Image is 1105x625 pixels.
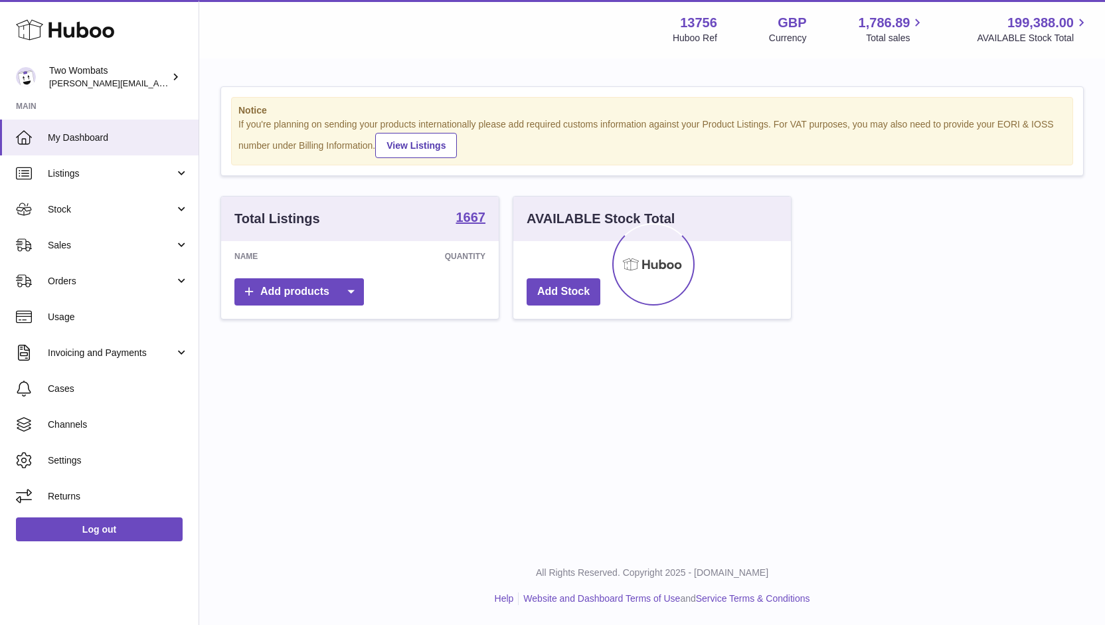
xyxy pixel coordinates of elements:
[48,275,175,288] span: Orders
[49,64,169,90] div: Two Wombats
[234,278,364,306] a: Add products
[1007,14,1074,32] span: 199,388.00
[16,67,36,87] img: adam.randall@twowombats.com
[48,239,175,252] span: Sales
[866,32,925,45] span: Total sales
[238,118,1066,158] div: If you're planning on sending your products internationally please add required customs informati...
[527,278,600,306] a: Add Stock
[339,241,499,272] th: Quantity
[48,203,175,216] span: Stock
[49,78,337,88] span: [PERSON_NAME][EMAIL_ADDRESS][PERSON_NAME][DOMAIN_NAME]
[48,347,175,359] span: Invoicing and Payments
[234,210,320,228] h3: Total Listings
[48,311,189,323] span: Usage
[769,32,807,45] div: Currency
[238,104,1066,117] strong: Notice
[210,567,1094,579] p: All Rights Reserved. Copyright 2025 - [DOMAIN_NAME]
[523,593,680,604] a: Website and Dashboard Terms of Use
[859,14,910,32] span: 1,786.89
[519,592,809,605] li: and
[778,14,806,32] strong: GBP
[456,211,486,226] a: 1667
[859,14,926,45] a: 1,786.89 Total sales
[680,14,717,32] strong: 13756
[495,593,514,604] a: Help
[977,32,1089,45] span: AVAILABLE Stock Total
[221,241,339,272] th: Name
[456,211,486,224] strong: 1667
[673,32,717,45] div: Huboo Ref
[48,490,189,503] span: Returns
[977,14,1089,45] a: 199,388.00 AVAILABLE Stock Total
[16,517,183,541] a: Log out
[48,418,189,431] span: Channels
[48,454,189,467] span: Settings
[48,383,189,395] span: Cases
[527,210,675,228] h3: AVAILABLE Stock Total
[375,133,457,158] a: View Listings
[696,593,810,604] a: Service Terms & Conditions
[48,167,175,180] span: Listings
[48,132,189,144] span: My Dashboard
